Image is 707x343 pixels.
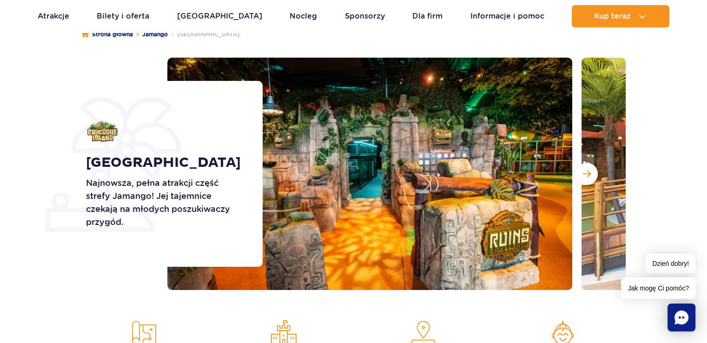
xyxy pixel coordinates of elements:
a: Informacje i pomoc [470,5,544,27]
a: Bilety i oferta [97,5,149,27]
button: Następny slajd [575,163,598,185]
div: Chat [667,303,695,331]
a: Nocleg [290,5,317,27]
span: Dzień dobry! [646,254,695,274]
span: Jak mogę Ci pomóc? [621,277,695,299]
button: Kup teraz [572,5,669,27]
a: Dla firm [412,5,443,27]
h1: [GEOGRAPHIC_DATA] [86,154,242,171]
li: [GEOGRAPHIC_DATA] [168,30,239,39]
p: Najnowsza, pełna atrakcji część strefy Jamango! Jej tajemnice czekają na młodych poszukiwaczy prz... [86,177,242,229]
a: Sponsorzy [345,5,385,27]
a: Jamango [142,30,168,39]
a: [GEOGRAPHIC_DATA] [177,5,262,27]
a: Strona główna [82,30,133,39]
span: Kup teraz [594,12,631,20]
a: Atrakcje [38,5,69,27]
